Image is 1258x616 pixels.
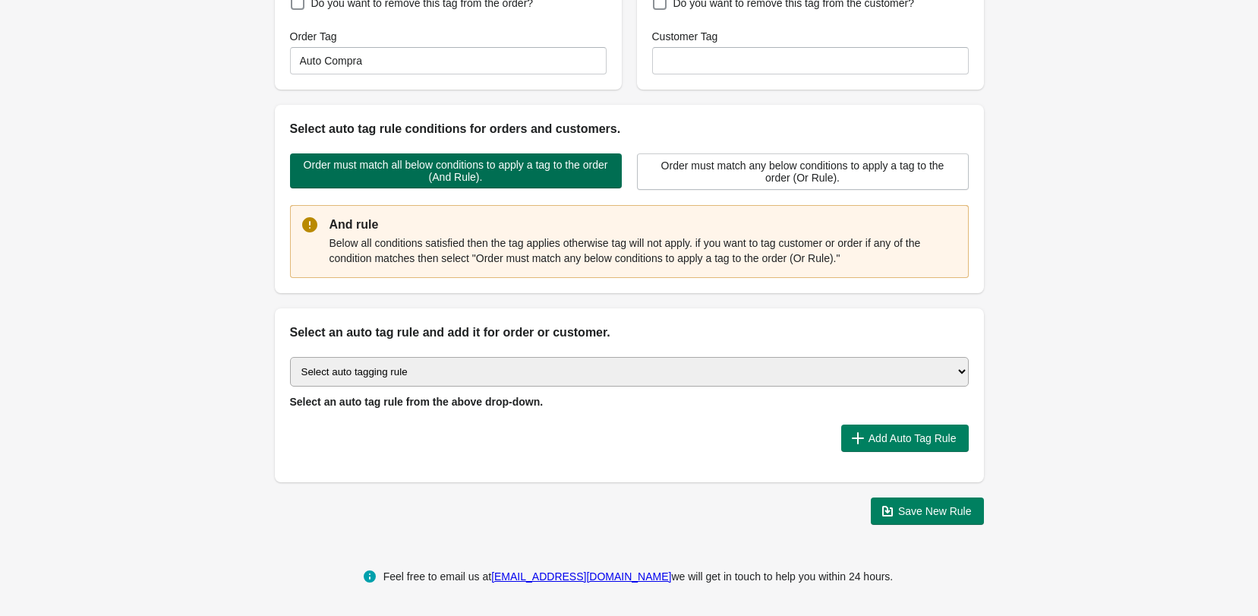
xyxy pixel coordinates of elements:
label: Order Tag [290,29,337,44]
label: Customer Tag [652,29,718,44]
button: Order must match any below conditions to apply a tag to the order (Or Rule). [637,153,969,190]
span: Order must match all below conditions to apply a tag to the order (And Rule). [302,159,610,183]
span: Add Auto Tag Rule [869,432,957,444]
a: [EMAIL_ADDRESS][DOMAIN_NAME] [491,570,671,583]
p: Below all conditions satisfied then the tag applies otherwise tag will not apply. if you want to ... [329,235,957,266]
button: Save New Rule [871,498,984,525]
span: Order must match any below conditions to apply a tag to the order (Or Rule). [650,160,956,184]
p: And rule [329,216,957,234]
h2: Select an auto tag rule and add it for order or customer. [290,324,969,342]
span: Select an auto tag rule from the above drop-down. [290,396,544,408]
button: Add Auto Tag Rule [841,425,969,452]
span: Save New Rule [898,505,972,517]
div: Feel free to email us at we will get in touch to help you within 24 hours. [383,567,894,586]
h2: Select auto tag rule conditions for orders and customers. [290,120,969,138]
button: Order must match all below conditions to apply a tag to the order (And Rule). [290,153,622,188]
